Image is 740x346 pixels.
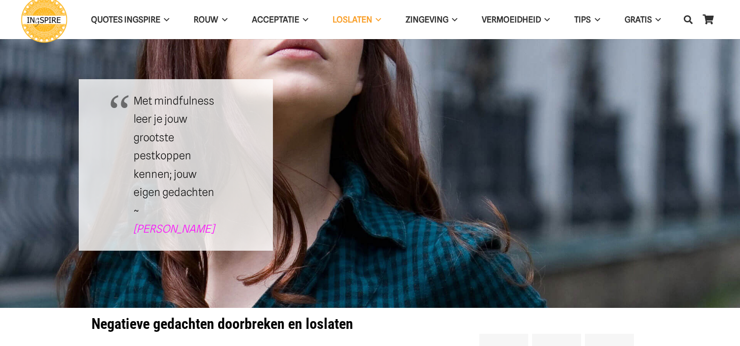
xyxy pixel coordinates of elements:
[160,7,169,32] span: QUOTES INGSPIRE Menu
[79,7,181,32] a: QUOTES INGSPIREQUOTES INGSPIRE Menu
[333,15,372,24] span: Loslaten
[448,7,457,32] span: Zingeving Menu
[299,7,308,32] span: Acceptatie Menu
[612,7,673,32] a: GRATISGRATIS Menu
[194,15,218,24] span: ROUW
[678,7,698,32] a: Zoeken
[91,315,353,332] strong: Negatieve gedachten doorbreken en loslaten
[470,7,562,32] a: VERMOEIDHEIDVERMOEIDHEID Menu
[652,7,661,32] span: GRATIS Menu
[625,15,652,24] span: GRATIS
[541,7,550,32] span: VERMOEIDHEID Menu
[252,15,299,24] span: Acceptatie
[562,7,612,32] a: TIPSTIPS Menu
[240,7,320,32] a: AcceptatieAcceptatie Menu
[393,7,470,32] a: ZingevingZingeving Menu
[218,7,227,32] span: ROUW Menu
[574,15,591,24] span: TIPS
[134,222,214,235] a: [PERSON_NAME]
[134,92,219,238] p: Met mindfulness leer je jouw grootste pestkoppen kennen; jouw eigen gedachten ~
[482,15,541,24] span: VERMOEIDHEID
[372,7,381,32] span: Loslaten Menu
[405,15,448,24] span: Zingeving
[91,15,160,24] span: QUOTES INGSPIRE
[320,7,393,32] a: LoslatenLoslaten Menu
[181,7,239,32] a: ROUWROUW Menu
[591,7,600,32] span: TIPS Menu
